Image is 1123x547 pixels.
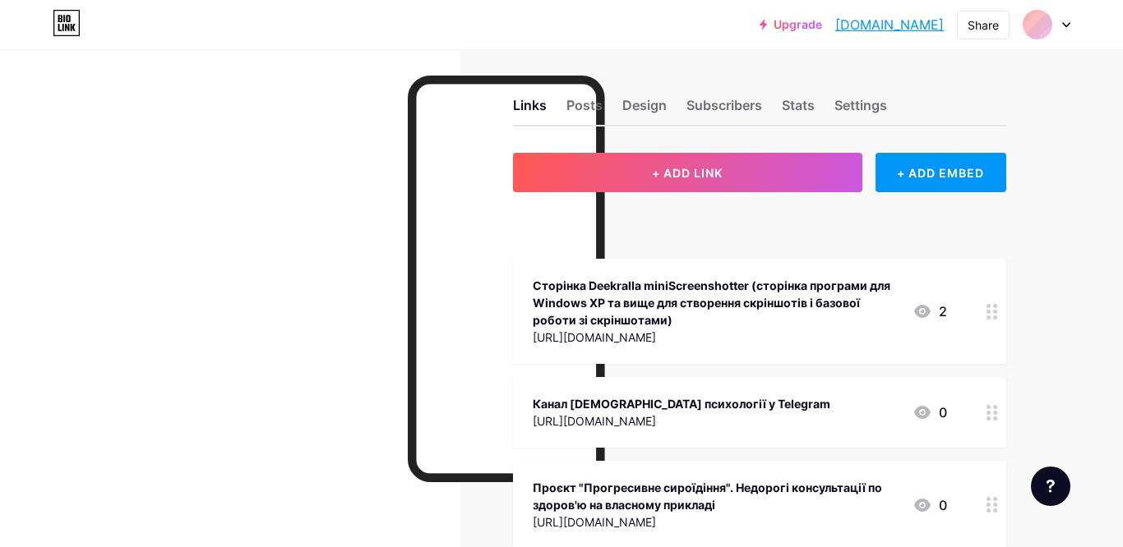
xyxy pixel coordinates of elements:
[968,16,999,34] div: Share
[835,15,944,34] a: [DOMAIN_NAME]
[513,95,547,125] div: Links
[533,395,830,412] div: Канал [DEMOGRAPHIC_DATA] психології у Telegram
[782,95,815,125] div: Stats
[913,301,947,321] div: 2
[913,495,947,515] div: 0
[533,513,899,531] div: [URL][DOMAIN_NAME]
[622,95,667,125] div: Design
[513,153,862,192] button: + ADD LINK
[533,479,899,513] div: Проєкт "Прогресивне сироїдіння". Недорогі консультації по здоров'ю на власному прикладі
[533,329,899,346] div: [URL][DOMAIN_NAME]
[686,95,762,125] div: Subscribers
[533,412,830,430] div: [URL][DOMAIN_NAME]
[876,153,1006,192] div: + ADD EMBED
[652,166,723,180] span: + ADD LINK
[834,95,887,125] div: Settings
[566,95,603,125] div: Posts
[533,277,899,329] div: Сторінка Deekralla miniScreenshotter (сторінка програми для Windows XP та вище для створення скрі...
[760,18,822,31] a: Upgrade
[913,402,947,422] div: 0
